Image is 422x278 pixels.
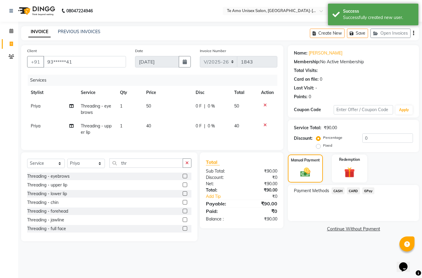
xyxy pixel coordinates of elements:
[146,123,151,129] span: 40
[27,86,77,99] th: Stylist
[208,123,215,129] span: 0 %
[200,48,226,54] label: Invoice Number
[201,181,242,187] div: Net:
[116,86,143,99] th: Qty
[201,174,242,181] div: Discount:
[341,166,358,179] img: _gift.svg
[397,254,416,272] iframe: chat widget
[320,76,322,83] div: 0
[291,158,320,163] label: Manual Payment
[27,182,67,188] div: Threading - upper lip
[201,208,242,215] div: Paid:
[27,199,58,206] div: Threading - chin
[343,14,414,21] div: Successfully created new user.
[81,103,111,115] span: Threading - eyebrows
[27,226,66,232] div: Threading - full face
[310,29,345,38] button: Create New
[120,123,122,129] span: 1
[27,217,64,223] div: Threading - jawline
[201,216,242,222] div: Balance :
[289,226,418,232] a: Continue Without Payment
[339,157,360,162] label: Redemption
[294,76,319,83] div: Card on file:
[201,193,248,200] a: Add Tip
[294,188,329,194] span: Payment Methods
[204,103,205,109] span: |
[234,103,239,109] span: 50
[66,2,93,19] b: 08047224946
[201,168,242,174] div: Sub Total:
[362,187,375,194] span: GPay
[294,85,314,91] div: Last Visit:
[347,187,360,194] span: CARD
[27,48,37,54] label: Client
[309,50,342,56] a: [PERSON_NAME]
[208,103,215,109] span: 0 %
[77,86,116,99] th: Service
[241,181,282,187] div: ₹90.00
[28,27,51,37] a: INVOICE
[294,135,313,142] div: Discount:
[28,75,282,86] div: Services
[294,50,307,56] div: Name:
[297,167,313,178] img: _cash.svg
[43,56,126,67] input: Search by Name/Mobile/Email/Code
[324,125,337,131] div: ₹90.00
[204,123,205,129] span: |
[231,86,257,99] th: Total
[294,94,307,100] div: Points:
[241,168,282,174] div: ₹90.00
[196,103,202,109] span: 0 F
[294,107,334,113] div: Coupon Code
[15,2,57,19] img: logo
[196,123,202,129] span: 0 F
[241,174,282,181] div: ₹0
[315,85,317,91] div: -
[241,216,282,222] div: ₹90.00
[27,173,70,180] div: Threading - eyebrows
[395,105,413,114] button: Apply
[109,158,183,168] input: Search or Scan
[234,123,239,129] span: 40
[294,67,318,74] div: Total Visits:
[343,8,414,14] div: Success
[58,29,100,34] a: PREVIOUS INVOICES
[241,208,282,215] div: ₹0
[201,187,242,193] div: Total:
[370,29,411,38] button: Open Invoices
[135,48,143,54] label: Date
[332,187,345,194] span: CASH
[31,103,40,109] span: Priya
[241,200,282,207] div: ₹90.00
[206,159,220,165] span: Total
[294,59,413,65] div: No Active Membership
[146,103,151,109] span: 50
[27,191,67,197] div: Threading - lower lip
[294,125,321,131] div: Service Total:
[334,105,393,114] input: Enter Offer / Coupon Code
[347,29,368,38] button: Save
[192,86,231,99] th: Disc
[143,86,192,99] th: Price
[27,208,68,214] div: Threading - forehead
[323,135,342,140] label: Percentage
[323,143,332,148] label: Fixed
[257,86,277,99] th: Action
[201,200,242,207] div: Payable:
[294,59,320,65] div: Membership:
[248,193,282,200] div: ₹0
[241,187,282,193] div: ₹90.00
[120,103,122,109] span: 1
[27,56,44,67] button: +91
[81,123,112,135] span: Threading - upper lip
[309,94,311,100] div: 0
[31,123,40,129] span: Priya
